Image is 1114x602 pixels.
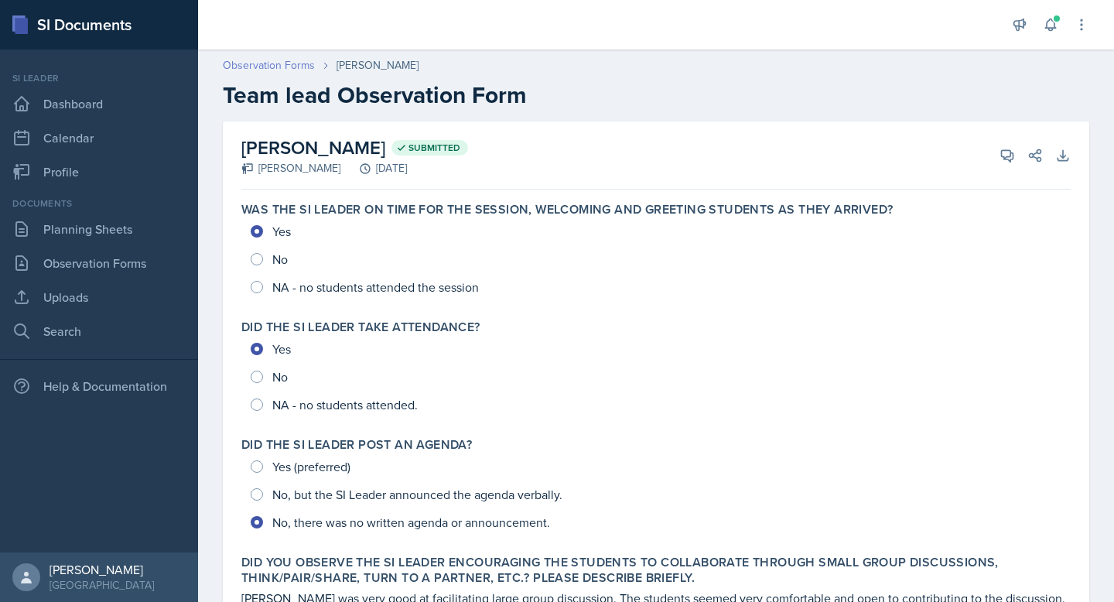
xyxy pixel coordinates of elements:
[337,57,419,74] div: [PERSON_NAME]
[408,142,460,154] span: Submitted
[223,81,1089,109] h2: Team lead Observation Form
[6,371,192,402] div: Help & Documentation
[6,156,192,187] a: Profile
[50,562,154,577] div: [PERSON_NAME]
[6,197,192,210] div: Documents
[241,134,468,162] h2: [PERSON_NAME]
[6,316,192,347] a: Search
[6,122,192,153] a: Calendar
[6,282,192,313] a: Uploads
[340,160,407,176] div: [DATE]
[241,555,1071,586] label: Did you observe the SI Leader encouraging the students to collaborate through small group discuss...
[50,577,154,593] div: [GEOGRAPHIC_DATA]
[6,248,192,279] a: Observation Forms
[6,88,192,119] a: Dashboard
[241,437,472,453] label: Did the SI Leader post an agenda?
[6,214,192,245] a: Planning Sheets
[241,202,893,217] label: Was the SI Leader on time for the session, welcoming and greeting students as they arrived?
[241,320,480,335] label: Did the SI Leader take attendance?
[6,71,192,85] div: Si leader
[223,57,315,74] a: Observation Forms
[241,160,340,176] div: [PERSON_NAME]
